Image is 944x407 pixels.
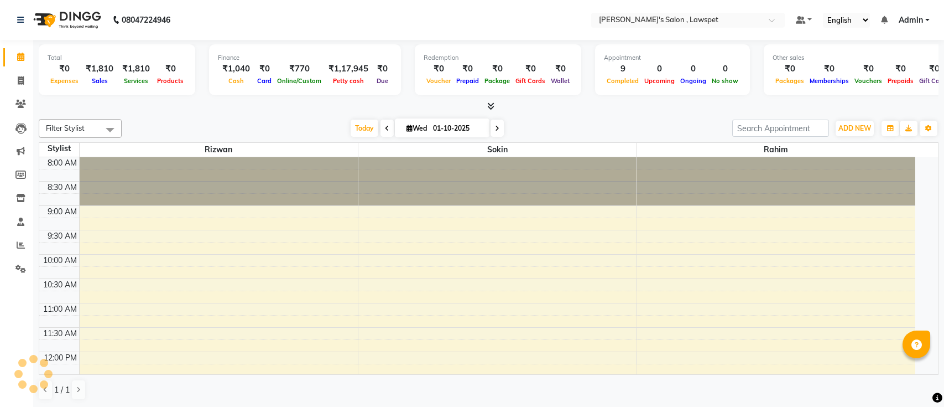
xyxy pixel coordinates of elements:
[677,63,709,75] div: 0
[121,77,151,85] span: Services
[513,63,548,75] div: ₹0
[885,63,916,75] div: ₹0
[41,352,79,364] div: 12:00 PM
[81,63,118,75] div: ₹1,810
[453,77,482,85] span: Prepaid
[254,63,274,75] div: ₹0
[604,63,641,75] div: 9
[807,63,852,75] div: ₹0
[46,123,85,132] span: Filter Stylist
[218,53,392,63] div: Finance
[773,77,807,85] span: Packages
[274,77,324,85] span: Online/Custom
[604,77,641,85] span: Completed
[404,124,430,132] span: Wed
[154,63,186,75] div: ₹0
[89,77,111,85] span: Sales
[677,77,709,85] span: Ongoing
[773,63,807,75] div: ₹0
[852,63,885,75] div: ₹0
[41,255,79,266] div: 10:00 AM
[48,63,81,75] div: ₹0
[732,120,829,137] input: Search Appointment
[122,4,170,35] b: 08047224946
[604,53,741,63] div: Appointment
[373,63,392,75] div: ₹0
[45,182,79,193] div: 8:30 AM
[254,77,274,85] span: Card
[80,143,358,157] span: Rizwan
[899,14,923,26] span: Admin
[513,77,548,85] span: Gift Cards
[424,53,572,63] div: Redemption
[548,63,572,75] div: ₹0
[28,4,104,35] img: logo
[45,206,79,218] div: 9:00 AM
[637,143,916,157] span: Rahim
[41,303,79,315] div: 11:00 AM
[39,143,79,154] div: Stylist
[274,63,324,75] div: ₹770
[709,63,741,75] div: 0
[807,77,852,85] span: Memberships
[482,77,513,85] span: Package
[330,77,367,85] span: Petty cash
[709,77,741,85] span: No show
[45,230,79,242] div: 9:30 AM
[482,63,513,75] div: ₹0
[838,124,871,132] span: ADD NEW
[41,328,79,339] div: 11:30 AM
[453,63,482,75] div: ₹0
[836,121,874,136] button: ADD NEW
[226,77,247,85] span: Cash
[48,53,186,63] div: Total
[45,157,79,169] div: 8:00 AM
[374,77,391,85] span: Due
[424,77,453,85] span: Voucher
[218,63,254,75] div: ₹1,040
[358,143,637,157] span: Sokin
[548,77,572,85] span: Wallet
[324,63,373,75] div: ₹1,17,945
[154,77,186,85] span: Products
[852,77,885,85] span: Vouchers
[118,63,154,75] div: ₹1,810
[424,63,453,75] div: ₹0
[351,120,378,137] span: Today
[48,77,81,85] span: Expenses
[54,384,70,396] span: 1 / 1
[641,77,677,85] span: Upcoming
[885,77,916,85] span: Prepaids
[41,279,79,291] div: 10:30 AM
[641,63,677,75] div: 0
[430,120,485,137] input: 2025-10-01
